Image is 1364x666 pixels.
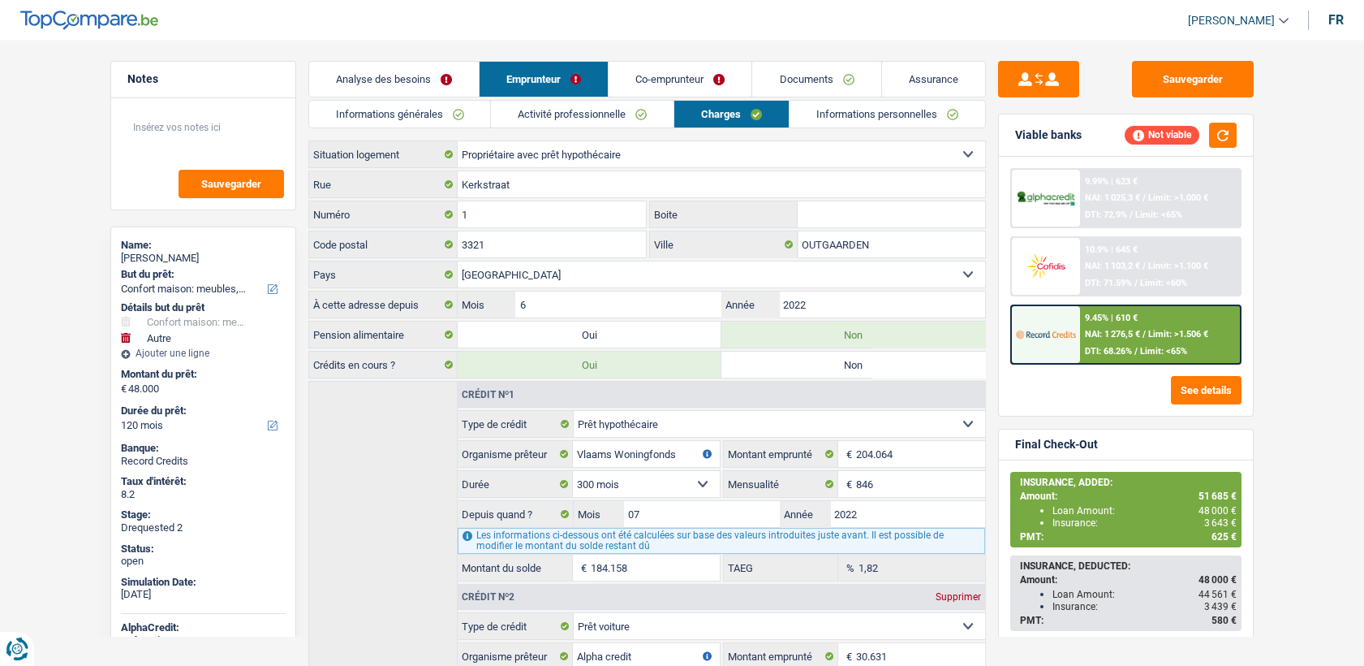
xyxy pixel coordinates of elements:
label: Boite [650,201,798,227]
label: Non [721,322,985,348]
label: Durée du prêt: [121,404,282,417]
a: Co-emprunteur [609,62,751,97]
img: Record Credits [1016,319,1076,349]
label: Depuis quand ? [458,501,574,527]
span: 3 439 € [1204,601,1237,612]
div: 9.99% | 623 € [1085,176,1138,187]
div: Not viable [1125,126,1199,144]
span: NAI: 1 276,5 € [1085,329,1140,339]
span: Limit: >1.000 € [1148,192,1208,203]
span: Limit: <60% [1140,278,1187,288]
span: DTI: 68.26% [1085,346,1132,357]
input: AAAA [779,292,984,318]
label: Montant du prêt: [121,368,282,381]
label: Code postal [309,231,458,257]
a: Informations générales [309,101,491,128]
label: Pays [309,262,458,288]
span: € [121,383,127,396]
span: 44 561 € [1198,589,1237,600]
h5: Notes [127,72,279,86]
span: Limit: <65% [1135,210,1182,220]
span: Limit: >1.506 € [1148,329,1208,339]
span: DTI: 72.9% [1085,210,1127,220]
button: See details [1171,376,1241,404]
span: 580 € [1211,615,1237,626]
span: / [1134,278,1138,288]
a: Activité professionnelle [491,101,673,128]
div: Refused [121,634,286,647]
div: PMT: [1020,615,1237,626]
span: / [1142,192,1146,203]
label: Non [721,352,985,378]
span: Limit: >1.100 € [1148,261,1208,271]
div: open [121,555,286,568]
span: / [1129,210,1133,220]
label: But du prêt: [121,268,282,281]
div: Ajouter une ligne [121,348,286,359]
span: [PERSON_NAME] [1188,14,1275,28]
label: Rue [309,171,458,197]
div: Status: [121,543,286,556]
a: [PERSON_NAME] [1175,7,1289,34]
div: Les informations ci-dessous ont été calculées sur base des valeurs introduites juste avant. Il es... [458,528,984,554]
label: Mois [574,501,624,527]
div: [DATE] [121,588,286,601]
span: / [1142,261,1146,271]
div: Stage: [121,508,286,521]
span: 48 000 € [1198,505,1237,517]
span: NAI: 1 025,3 € [1085,192,1140,203]
div: fr [1328,12,1344,28]
div: Record Credits [121,455,286,468]
label: Type de crédit [458,613,574,639]
div: Amount: [1020,491,1237,502]
div: Viable banks [1015,128,1082,142]
div: Name: [121,239,286,252]
div: Supprimer [932,592,985,602]
a: Informations personnelles [790,101,985,128]
div: Loan Amount: [1052,505,1237,517]
span: 51 685 € [1198,491,1237,502]
a: Analyse des besoins [309,62,479,97]
span: € [838,471,856,497]
div: Amount: [1020,574,1237,586]
label: Année [780,501,830,527]
img: Cofidis [1016,251,1076,281]
input: MM [624,501,779,527]
label: Oui [458,322,721,348]
div: Crédit nº1 [458,390,518,400]
span: / [1134,346,1138,357]
label: Montant du solde [458,555,573,581]
div: Crédit nº2 [458,592,518,602]
label: Type de crédit [458,411,574,437]
label: Année [721,292,779,318]
span: 3 643 € [1204,517,1237,529]
span: / [1142,329,1146,339]
span: € [573,555,591,581]
div: Final Check-Out [1015,438,1098,452]
div: 9.45% | 610 € [1085,313,1138,323]
label: Durée [458,471,573,497]
div: Simulation Date: [121,576,286,589]
span: % [838,555,858,581]
div: 10.9% | 645 € [1085,244,1138,255]
button: Sauvegarder [1132,61,1254,97]
div: Détails but du prêt [121,301,286,314]
span: 625 € [1211,531,1237,543]
div: Drequested 2 [121,521,286,534]
img: TopCompare Logo [20,11,158,30]
div: Insurance: [1052,601,1237,612]
label: Pension alimentaire [309,322,458,348]
img: AlphaCredit [1016,189,1076,208]
div: Taux d'intérêt: [121,475,286,488]
label: TAEG [724,555,839,581]
a: Charges [674,101,789,128]
button: Sauvegarder [179,170,284,198]
label: Montant emprunté [724,441,839,467]
div: AlphaCredit: [121,621,286,634]
label: Oui [458,352,721,378]
span: NAI: 1 103,2 € [1085,261,1140,271]
span: Sauvegarder [201,179,261,189]
span: € [838,441,856,467]
a: Emprunteur [480,62,608,97]
div: PMT: [1020,531,1237,543]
